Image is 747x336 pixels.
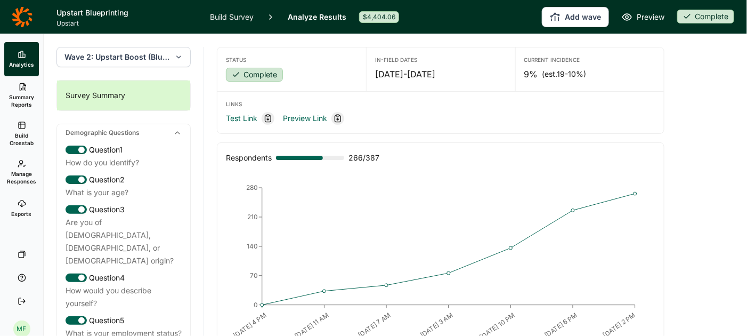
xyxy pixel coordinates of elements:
span: 266 / 387 [348,151,379,164]
div: Survey Summary [57,81,190,110]
div: How do you identify? [66,156,182,169]
div: Copy link [331,112,344,125]
div: What is your age? [66,186,182,199]
div: Status [226,56,358,63]
span: Exports [12,210,32,218]
div: How would you describe yourself? [66,284,182,310]
a: Analytics [4,42,39,76]
button: Add wave [542,7,609,27]
span: Preview [637,11,664,23]
div: Question 2 [66,173,182,186]
div: Are you of [DEMOGRAPHIC_DATA], [DEMOGRAPHIC_DATA], or [DEMOGRAPHIC_DATA] origin? [66,216,182,267]
span: Build Crosstab [9,132,35,147]
span: Summary Reports [9,93,35,108]
a: Preview Link [283,112,327,125]
a: Build Crosstab [4,115,39,153]
span: Manage Responses [7,170,36,185]
button: Complete [226,68,283,83]
div: Current Incidence [524,56,655,63]
a: Preview [622,11,664,23]
a: Exports [4,191,39,226]
div: Complete [226,68,283,82]
tspan: 70 [250,271,258,279]
tspan: 140 [247,242,258,250]
span: Analytics [9,61,34,68]
a: Test Link [226,112,257,125]
div: In-Field Dates [375,56,506,63]
h1: Upstart Blueprinting [56,6,197,19]
div: Complete [677,10,734,23]
button: Complete [677,10,734,25]
tspan: 0 [254,301,258,309]
tspan: 210 [247,213,258,221]
div: Question 5 [66,314,182,327]
span: (est. 19-10% ) [542,69,587,79]
a: Summary Reports [4,76,39,115]
span: Upstart [56,19,197,28]
tspan: 280 [246,183,258,191]
div: Links [226,100,655,108]
div: Demographic Questions [57,124,190,141]
button: Wave 2: Upstart Boost (Blueprint wave) [56,47,191,67]
div: Copy link [262,112,274,125]
div: Question 4 [66,271,182,284]
div: Question 3 [66,203,182,216]
div: [DATE] - [DATE] [375,68,506,81]
a: Manage Responses [4,153,39,191]
div: Respondents [226,151,272,164]
div: Question 1 [66,143,182,156]
span: Wave 2: Upstart Boost (Blueprint wave) [64,52,170,62]
div: $4,404.06 [359,11,399,23]
span: 9% [524,68,538,81]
